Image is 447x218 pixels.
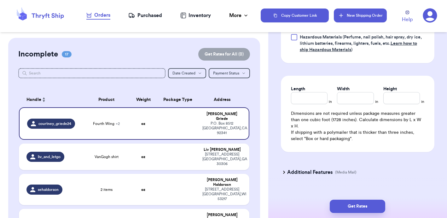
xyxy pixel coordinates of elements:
[335,170,357,175] p: (Media Mail)
[141,188,145,191] strong: oz
[421,99,424,104] span: in
[202,112,241,121] div: [PERSON_NAME] Griede
[291,86,305,92] label: Length
[202,187,242,201] div: [STREET_ADDRESS] [GEOGRAPHIC_DATA] , WI 53217
[157,92,199,107] th: Package Type
[38,154,61,159] span: liv_and_letgo
[329,99,332,104] span: in
[202,147,242,152] div: Liv [PERSON_NAME]
[86,11,110,19] div: Orders
[130,92,157,107] th: Weight
[86,11,110,20] a: Orders
[18,68,166,78] input: Search
[330,200,385,213] button: Get Rates
[116,122,120,126] span: + 2
[101,187,113,192] span: 2 items
[199,92,249,107] th: Address
[95,154,119,159] span: VanGogh shirt
[300,35,342,39] span: Hazardous Materials
[213,71,239,75] span: Payment Status
[337,86,350,92] label: Width
[141,122,145,126] strong: oz
[38,121,71,126] span: courtney_griede24
[26,97,41,103] span: Handle
[168,68,206,78] button: Date Created
[291,110,424,142] div: Dimensions are not required unless package measures greater than one cubic foot (1728 inches). Ca...
[383,86,397,92] label: Height
[291,129,424,142] p: If shipping with a polymailer that is thicker than three inches, select "Box or hard packaging".
[261,9,329,22] button: Copy Customer Link
[202,178,242,187] div: [PERSON_NAME] Haldorosn
[300,35,422,52] span: (Perfume, nail polish, hair spray, dry ice, lithium batteries, firearms, lighters, fuels, etc. )
[202,121,241,135] div: P.O. Box 8512 [GEOGRAPHIC_DATA] , CA 92341
[62,51,72,57] span: 17
[141,155,145,159] strong: oz
[334,9,387,22] button: New Shipping Order
[198,48,250,61] button: Get Rates for All (0)
[93,121,120,126] span: Fourth Wing
[83,92,129,107] th: Product
[172,71,195,75] span: Date Created
[402,16,413,23] span: Help
[128,12,162,19] a: Purchased
[41,96,46,103] button: Sort ascending
[18,49,58,59] h2: Incomplete
[375,99,378,104] span: in
[287,168,333,176] h3: Additional Features
[402,10,413,23] a: Help
[209,68,250,78] button: Payment Status
[229,12,249,19] div: More
[38,187,59,192] span: sehaldorson
[180,12,211,19] a: Inventory
[202,152,242,166] div: [STREET_ADDRESS] [GEOGRAPHIC_DATA] , GA 30306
